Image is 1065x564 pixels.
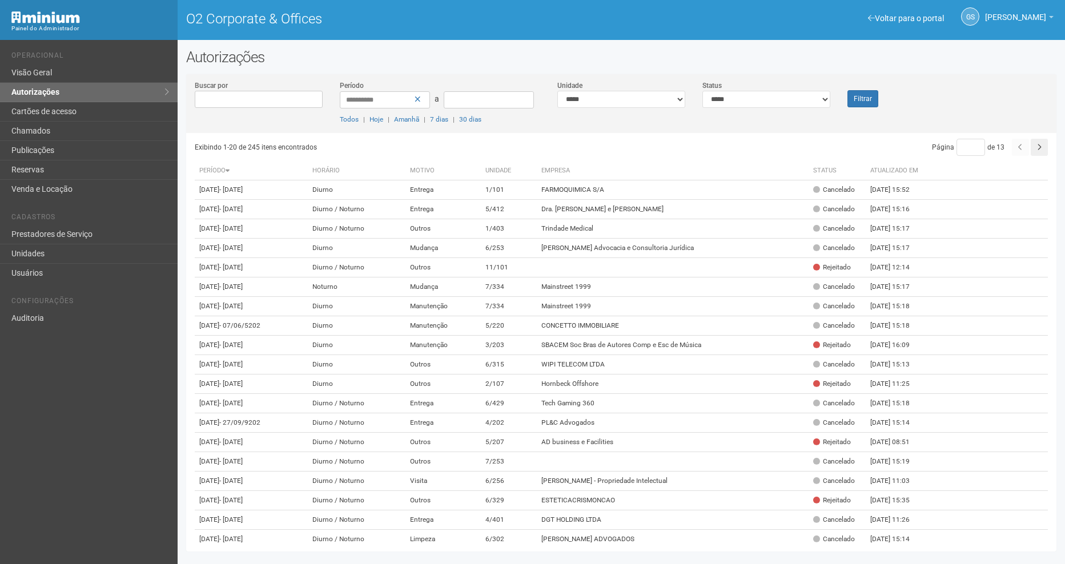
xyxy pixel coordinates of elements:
[308,510,406,530] td: Diurno / Noturno
[308,239,406,258] td: Diurno
[405,239,481,258] td: Mudança
[866,355,929,374] td: [DATE] 15:13
[557,80,582,91] label: Unidade
[985,14,1054,23] a: [PERSON_NAME]
[11,23,169,34] div: Painel do Administrador
[813,495,851,505] div: Rejeitado
[308,180,406,200] td: Diurno
[405,258,481,277] td: Outros
[813,476,855,486] div: Cancelado
[813,437,851,447] div: Rejeitado
[405,336,481,355] td: Manutenção
[813,360,855,369] div: Cancelado
[219,380,243,388] span: - [DATE]
[866,413,929,433] td: [DATE] 15:14
[537,472,809,491] td: [PERSON_NAME] - Propriedade Intelectual
[394,115,419,123] a: Amanhã
[195,355,308,374] td: [DATE]
[537,510,809,530] td: DGT HOLDING LTDA
[195,452,308,472] td: [DATE]
[537,413,809,433] td: PL&C Advogados
[537,277,809,297] td: Mainstreet 1999
[537,162,809,180] th: Empresa
[537,297,809,316] td: Mainstreet 1999
[459,115,481,123] a: 30 dias
[195,510,308,530] td: [DATE]
[340,80,364,91] label: Período
[866,162,929,180] th: Atualizado em
[195,530,308,549] td: [DATE]
[537,219,809,239] td: Trindade Medical
[813,185,855,195] div: Cancelado
[481,219,537,239] td: 1/403
[308,452,406,472] td: Diurno / Noturno
[813,321,855,331] div: Cancelado
[195,394,308,413] td: [DATE]
[11,213,169,225] li: Cadastros
[308,336,406,355] td: Diurno
[537,394,809,413] td: Tech Gaming 360
[405,277,481,297] td: Mudança
[195,336,308,355] td: [DATE]
[405,394,481,413] td: Entrega
[195,277,308,297] td: [DATE]
[195,80,228,91] label: Buscar por
[481,200,537,219] td: 5/412
[813,340,851,350] div: Rejeitado
[481,394,537,413] td: 6/429
[537,355,809,374] td: WIPI TELECOM LTDA
[195,413,308,433] td: [DATE]
[537,316,809,336] td: CONCETTO IMMOBILIARE
[195,200,308,219] td: [DATE]
[537,530,809,549] td: [PERSON_NAME] ADVOGADOS
[866,239,929,258] td: [DATE] 15:17
[537,336,809,355] td: SBACEM Soc Bras de Autores Comp e Esc de Música
[219,224,243,232] span: - [DATE]
[219,321,260,329] span: - 07/06/5202
[219,205,243,213] span: - [DATE]
[813,398,855,408] div: Cancelado
[481,336,537,355] td: 3/203
[186,11,613,26] h1: O2 Corporate & Offices
[405,297,481,316] td: Manutenção
[308,491,406,510] td: Diurno / Noturno
[405,219,481,239] td: Outros
[813,204,855,214] div: Cancelado
[537,433,809,452] td: AD business e Facilities
[866,433,929,452] td: [DATE] 08:51
[813,243,855,253] div: Cancelado
[481,510,537,530] td: 4/401
[308,200,406,219] td: Diurno / Noturno
[195,239,308,258] td: [DATE]
[866,374,929,394] td: [DATE] 11:25
[308,297,406,316] td: Diurno
[813,418,855,428] div: Cancelado
[195,219,308,239] td: [DATE]
[308,258,406,277] td: Diurno / Noturno
[813,301,855,311] div: Cancelado
[866,219,929,239] td: [DATE] 15:17
[219,263,243,271] span: - [DATE]
[481,277,537,297] td: 7/334
[186,49,1056,66] h2: Autorizações
[537,180,809,200] td: FARMOQUIMICA S/A
[481,530,537,549] td: 6/302
[481,355,537,374] td: 6/315
[809,162,866,180] th: Status
[430,115,448,123] a: 7 dias
[308,530,406,549] td: Diurno / Noturno
[219,399,243,407] span: - [DATE]
[195,374,308,394] td: [DATE]
[195,472,308,491] td: [DATE]
[219,535,243,543] span: - [DATE]
[405,413,481,433] td: Entrega
[453,115,455,123] span: |
[195,139,622,156] div: Exibindo 1-20 de 245 itens encontrados
[435,94,439,103] span: a
[219,477,243,485] span: - [DATE]
[813,457,855,466] div: Cancelado
[195,297,308,316] td: [DATE]
[405,510,481,530] td: Entrega
[219,438,243,446] span: - [DATE]
[405,316,481,336] td: Manutenção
